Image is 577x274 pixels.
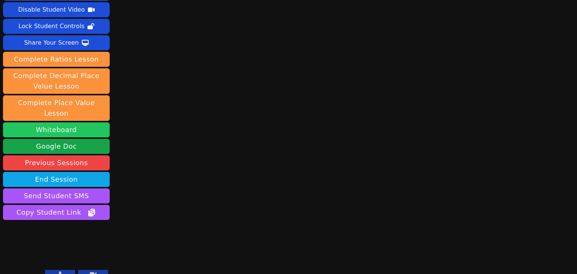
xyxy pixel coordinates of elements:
div: Lock Student Controls [18,20,85,32]
div: Disable Student Video [18,4,85,16]
button: Send Student SMS [3,188,110,203]
div: Share Your Screen [24,37,79,49]
button: Copy Student Link [3,205,110,220]
a: Previous Sessions [3,155,110,170]
button: Lock Student Controls [3,19,110,34]
button: Share Your Screen [3,35,110,50]
button: Complete Ratios Lesson [3,52,110,67]
span: Copy Student Link [17,207,96,218]
button: End Session [3,172,110,187]
button: Whiteboard [3,122,110,137]
button: Complete Place Value Lesson [3,95,110,121]
a: Google Doc [3,139,110,154]
button: Disable Student Video [3,2,110,17]
button: Complete Decimal Place Value Lesson [3,68,110,94]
